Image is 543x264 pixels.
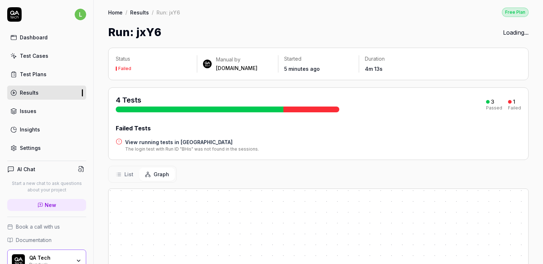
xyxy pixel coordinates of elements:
p: Start a new chat to ask questions about your project [7,180,86,193]
div: Settings [20,144,41,152]
a: Issues [7,104,86,118]
span: List [124,170,133,178]
p: Status [116,55,191,62]
a: Home [108,9,123,16]
button: Graph [139,168,175,181]
img: 7ccf6c19-61ad-4a6c-8811-018b02a1b829.jpg [203,60,212,68]
div: Free Plan [502,8,529,17]
div: The login test with Run ID "BHis" was not found in the sessions. [125,146,259,152]
div: Run: jxY6 [156,9,180,16]
a: View running tests in [GEOGRAPHIC_DATA] [125,138,259,146]
div: Failed Tests [116,124,521,133]
div: Issues [20,107,36,115]
div: / [125,9,127,16]
div: / [152,9,154,16]
span: 4 Tests [116,96,141,104]
div: Loading... [503,28,529,37]
div: Manual by [216,56,257,63]
time: 5 minutes ago [284,66,320,72]
button: l [75,7,86,22]
a: Settings [7,141,86,155]
span: l [75,9,86,20]
a: Documentation [7,236,86,244]
a: Book a call with us [7,223,86,230]
span: New [45,201,56,209]
a: Results [130,9,149,16]
div: Failed [118,66,131,71]
div: 3 [491,99,494,105]
div: Results [20,89,39,96]
div: [DOMAIN_NAME] [216,65,257,72]
div: Passed [486,106,502,110]
p: Duration [365,55,434,62]
a: Insights [7,122,86,137]
time: 4m 13s [365,66,383,72]
a: Results [7,86,86,100]
a: Test Plans [7,67,86,81]
a: Dashboard [7,30,86,44]
a: New [7,199,86,211]
div: Dashboard [20,34,48,41]
span: Book a call with us [16,223,60,230]
span: Graph [154,170,169,178]
a: Test Cases [7,49,86,63]
a: Free Plan [502,7,529,17]
p: Started [284,55,353,62]
span: Documentation [16,236,52,244]
div: 1 [513,99,515,105]
h1: Run: jxY6 [108,24,161,40]
div: Insights [20,126,40,133]
div: QA Tech [29,255,71,261]
div: Failed [508,106,521,110]
div: Test Plans [20,70,47,78]
div: Test Cases [20,52,48,60]
button: List [110,168,139,181]
h4: AI Chat [17,165,35,173]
